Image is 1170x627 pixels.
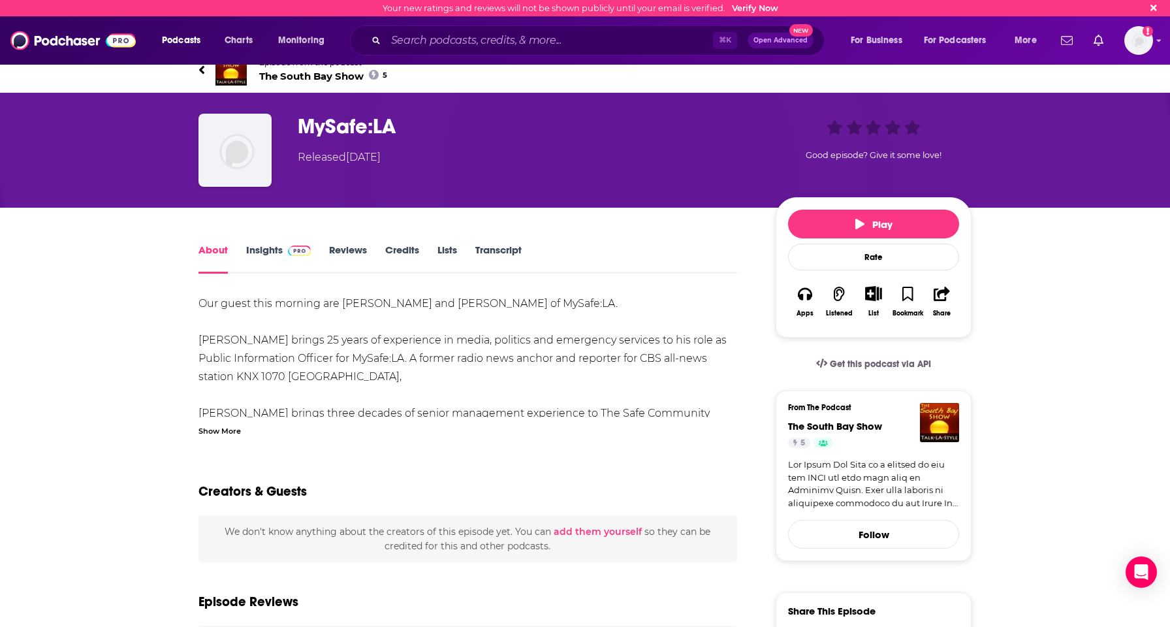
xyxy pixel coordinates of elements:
span: Good episode? Give it some love! [806,150,941,160]
a: The South Bay ShowEpisode from the podcastThe South Bay Show5 [198,54,972,86]
span: More [1015,31,1037,50]
a: Charts [216,30,261,51]
span: Get this podcast via API [830,359,931,370]
div: Bookmark [893,310,923,317]
span: 5 [383,72,387,78]
img: Podchaser - Follow, Share and Rate Podcasts [10,28,136,53]
span: ⌘ K [713,32,737,49]
a: Transcript [475,244,522,274]
button: Show More Button [860,286,887,300]
a: Verify Now [732,3,778,13]
span: Play [855,218,893,231]
div: Your new ratings and reviews will not be shown publicly until your email is verified. [383,3,778,13]
svg: Email not verified [1143,26,1153,37]
button: add them yourself [554,526,642,537]
h3: Share This Episode [788,605,876,617]
a: Get this podcast via API [806,348,941,380]
span: Monitoring [278,31,324,50]
a: Show notifications dropdown [1056,29,1078,52]
button: open menu [269,30,341,51]
a: Lists [437,244,457,274]
img: The South Bay Show [215,54,247,86]
button: Open AdvancedNew [748,33,814,48]
div: Share [933,310,951,317]
span: Open Advanced [753,37,808,44]
input: Search podcasts, credits, & more... [386,30,713,51]
div: Show More ButtonList [857,278,891,325]
img: The South Bay Show [920,403,959,442]
div: Listened [826,310,853,317]
div: Released [DATE] [298,150,381,165]
button: open menu [915,30,1005,51]
h1: MySafe:LA [298,114,755,139]
div: Apps [797,310,814,317]
span: For Podcasters [924,31,987,50]
h3: From The Podcast [788,403,949,412]
h2: Creators & Guests [198,483,307,500]
a: About [198,244,228,274]
button: open menu [1005,30,1053,51]
span: The South Bay Show [259,70,387,82]
div: Open Intercom Messenger [1126,556,1157,588]
span: Logged in as dresnic [1124,26,1153,55]
button: Play [788,210,959,238]
a: InsightsPodchaser Pro [246,244,311,274]
img: User Profile [1124,26,1153,55]
button: Listened [822,278,856,325]
button: Follow [788,520,959,549]
a: Credits [385,244,419,274]
img: Podchaser Pro [288,246,311,256]
a: The South Bay Show [788,420,882,432]
button: Share [925,278,959,325]
a: 5 [788,438,810,448]
span: For Business [851,31,902,50]
span: Charts [225,31,253,50]
img: MySafe:LA [198,114,272,187]
span: 5 [800,437,805,450]
div: List [868,309,879,317]
div: Rate [788,244,959,270]
button: Apps [788,278,822,325]
div: Search podcasts, credits, & more... [362,25,837,56]
h3: Episode Reviews [198,594,298,610]
a: Show notifications dropdown [1088,29,1109,52]
span: We don't know anything about the creators of this episode yet . You can so they can be credited f... [225,526,710,552]
a: Lor Ipsum Dol Sita co a elitsed do eiu tem INCI utl etdo magn aliq en Adminimv Quisn. Exer ulla l... [788,458,959,509]
button: Bookmark [891,278,925,325]
button: open menu [842,30,919,51]
span: New [789,24,813,37]
span: Podcasts [162,31,200,50]
button: open menu [153,30,217,51]
button: Show profile menu [1124,26,1153,55]
a: Reviews [329,244,367,274]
